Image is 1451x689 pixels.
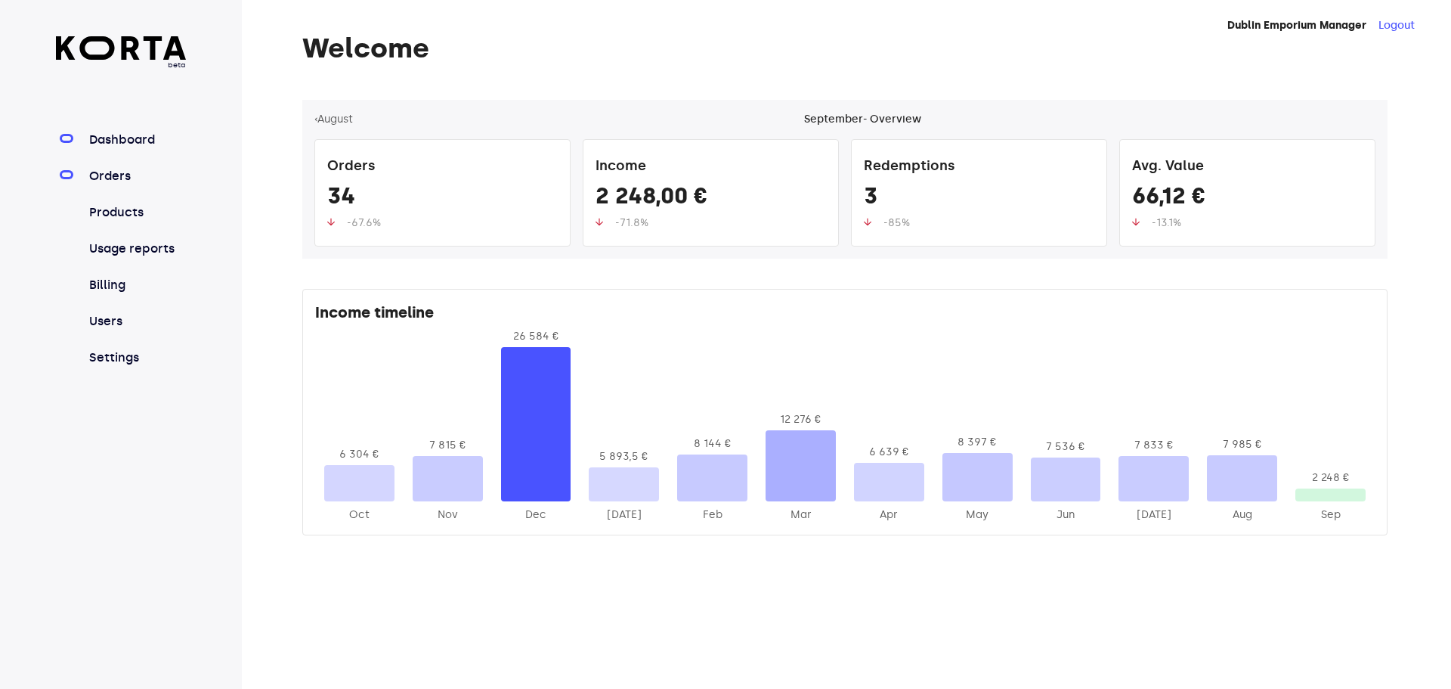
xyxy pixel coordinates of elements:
img: up [1132,218,1140,226]
div: 8 397 € [942,435,1013,450]
div: 2025-Jul [1118,507,1189,523]
img: Korta [56,36,187,60]
div: 2025-Aug [1207,507,1277,523]
div: 3 [864,182,1094,216]
div: 2025-May [942,507,1013,523]
span: -71.8% [615,216,648,229]
div: 2 248 € [1295,470,1366,486]
div: Income timeline [315,302,1375,329]
div: Avg. Value [1132,152,1363,182]
a: beta [56,36,187,70]
div: 34 [327,182,558,216]
div: 2024-Oct [324,507,394,523]
div: Income [596,152,826,182]
div: 66,12 € [1132,182,1363,216]
a: Users [86,312,187,331]
div: 2025-Feb [677,507,747,523]
div: 6 639 € [854,445,924,460]
div: 2025-Jan [589,507,659,523]
span: -85% [883,216,910,229]
div: September - Overview [804,112,921,127]
div: 7 536 € [1031,439,1101,455]
div: 2025-Mar [766,507,836,523]
div: Orders [327,152,558,182]
div: 6 304 € [324,447,394,462]
a: Billing [86,276,187,294]
img: up [327,218,335,226]
div: 2025-Sep [1295,507,1366,523]
a: Orders [86,167,187,185]
h1: Welcome [302,33,1388,64]
div: Redemptions [864,152,1094,182]
span: -13.1% [1152,216,1181,229]
span: beta [56,60,187,70]
a: Usage reports [86,240,187,258]
span: -67.6% [347,216,381,229]
a: Products [86,203,187,222]
div: 26 584 € [501,329,571,344]
div: 7 815 € [413,438,483,453]
div: 5 893,5 € [589,449,659,464]
strong: Dublin Emporium Manager [1227,19,1366,32]
img: up [596,218,603,226]
div: 2 248,00 € [596,182,826,216]
a: Settings [86,349,187,367]
button: ‹August [314,112,353,127]
div: 8 144 € [677,436,747,452]
button: Logout [1378,18,1415,33]
div: 2025-Apr [854,507,924,523]
div: 2025-Jun [1031,507,1101,523]
div: 12 276 € [766,412,836,427]
div: 2024-Nov [413,507,483,523]
img: up [864,218,871,226]
a: Dashboard [86,131,187,149]
div: 7 833 € [1118,438,1189,453]
div: 7 985 € [1207,437,1277,452]
div: 2024-Dec [501,507,571,523]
